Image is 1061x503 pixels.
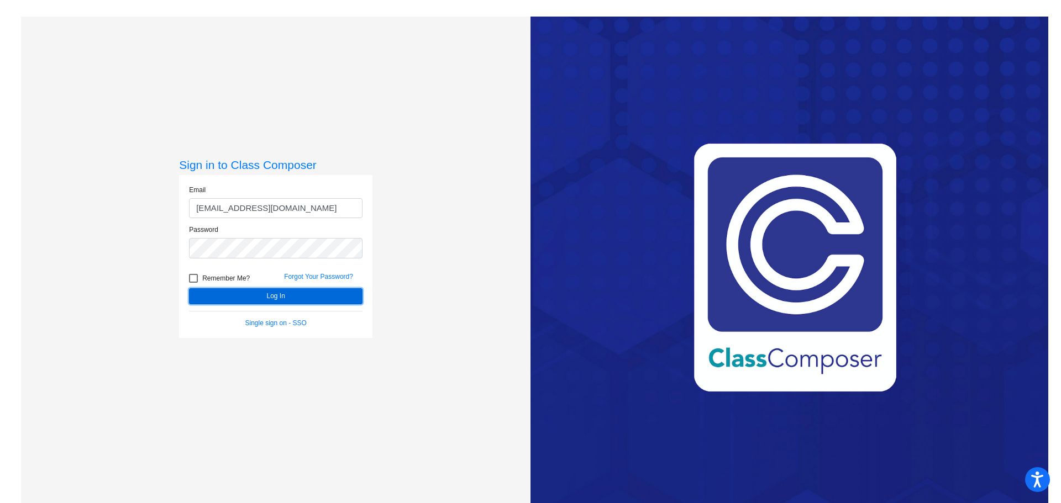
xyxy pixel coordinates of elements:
[179,158,372,172] h3: Sign in to Class Composer
[189,288,363,304] button: Log In
[245,319,307,327] a: Single sign on - SSO
[189,225,218,235] label: Password
[202,272,250,285] span: Remember Me?
[284,273,353,280] a: Forgot Your Password?
[189,185,206,195] label: Email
